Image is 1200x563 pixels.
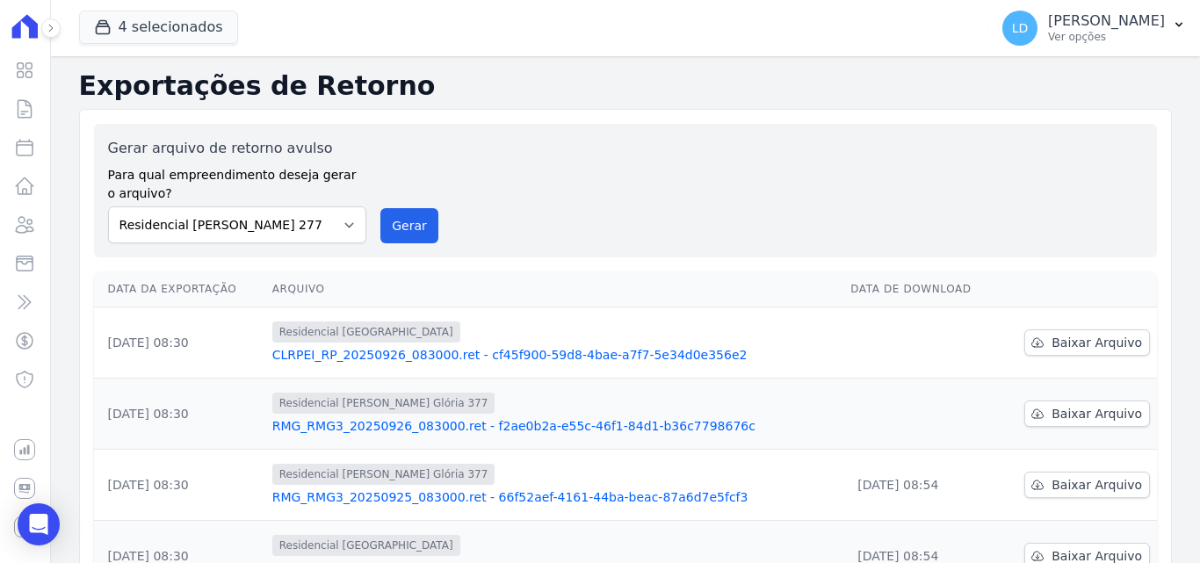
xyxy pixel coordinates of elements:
[79,70,1172,102] h2: Exportações de Retorno
[1048,12,1165,30] p: [PERSON_NAME]
[79,11,238,44] button: 4 selecionados
[272,488,837,506] a: RMG_RMG3_20250925_083000.ret - 66f52aef-4161-44ba-beac-87a6d7e5fcf3
[272,535,460,556] span: Residencial [GEOGRAPHIC_DATA]
[1048,30,1165,44] p: Ver opções
[1012,22,1029,34] span: LD
[1052,334,1142,351] span: Baixar Arquivo
[94,450,265,521] td: [DATE] 08:30
[1052,476,1142,494] span: Baixar Arquivo
[265,271,844,307] th: Arquivo
[272,321,460,343] span: Residencial [GEOGRAPHIC_DATA]
[1024,401,1150,427] a: Baixar Arquivo
[843,450,997,521] td: [DATE] 08:54
[272,393,495,414] span: Residencial [PERSON_NAME] Glória 377
[272,346,837,364] a: CLRPEI_RP_20250926_083000.ret - cf45f900-59d8-4bae-a7f7-5e34d0e356e2
[18,503,60,545] div: Open Intercom Messenger
[843,271,997,307] th: Data de Download
[988,4,1200,53] button: LD [PERSON_NAME] Ver opções
[94,379,265,450] td: [DATE] 08:30
[108,159,367,203] label: Para qual empreendimento deseja gerar o arquivo?
[94,271,265,307] th: Data da Exportação
[1052,405,1142,422] span: Baixar Arquivo
[108,138,367,159] label: Gerar arquivo de retorno avulso
[272,417,837,435] a: RMG_RMG3_20250926_083000.ret - f2ae0b2a-e55c-46f1-84d1-b36c7798676c
[94,307,265,379] td: [DATE] 08:30
[272,464,495,485] span: Residencial [PERSON_NAME] Glória 377
[1024,329,1150,356] a: Baixar Arquivo
[380,208,438,243] button: Gerar
[1024,472,1150,498] a: Baixar Arquivo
